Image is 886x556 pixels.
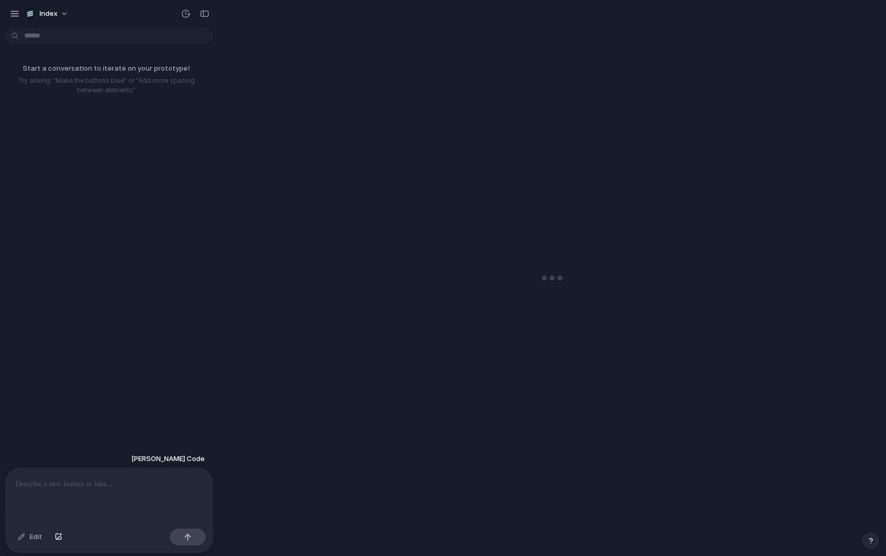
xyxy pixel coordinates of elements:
[4,63,208,74] p: Start a conversation to iterate on your prototype!
[21,5,74,22] button: Index
[131,454,205,464] span: [PERSON_NAME] Code
[40,8,57,19] span: Index
[128,449,208,468] button: [PERSON_NAME] Code
[4,76,208,95] p: Try asking: "Make the buttons blue" or "Add more spacing between elements"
